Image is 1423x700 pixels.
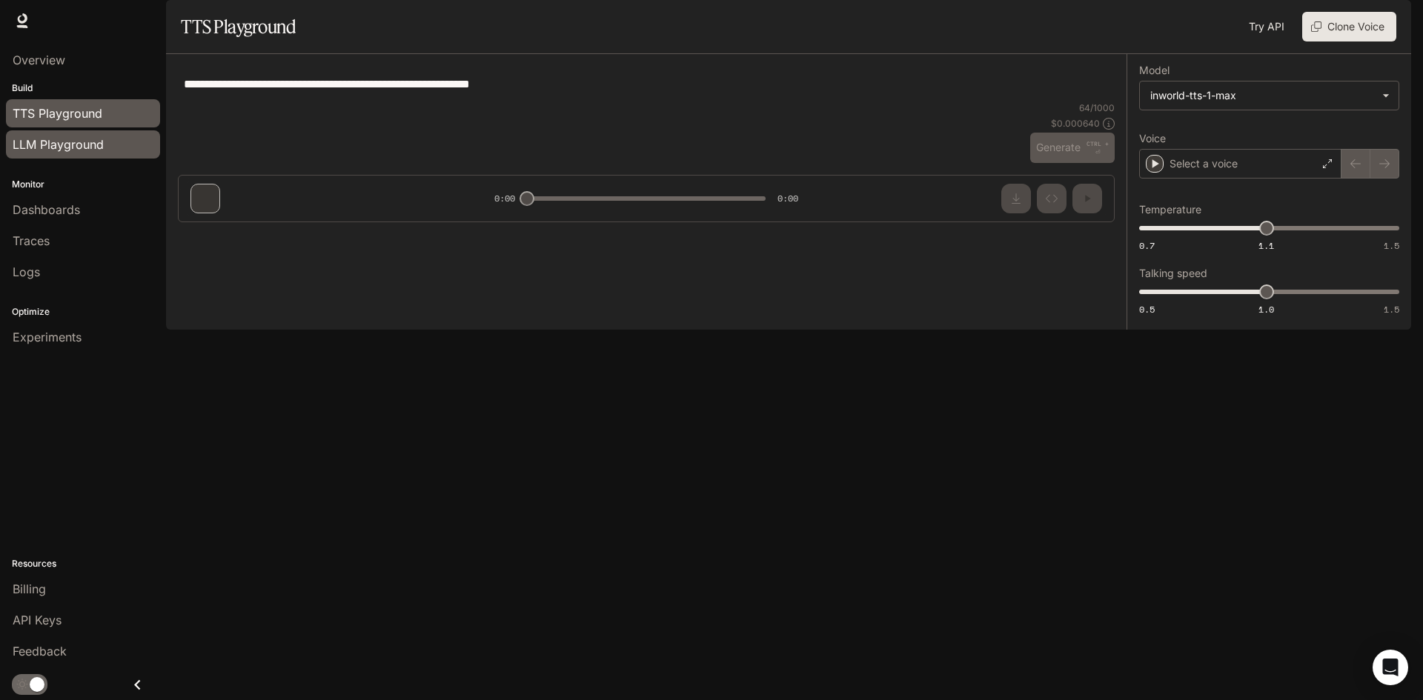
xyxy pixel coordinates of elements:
[1384,239,1399,252] span: 1.5
[1243,12,1290,41] a: Try API
[1139,268,1207,279] p: Talking speed
[1384,303,1399,316] span: 1.5
[1139,204,1201,215] p: Temperature
[1150,88,1375,103] div: inworld-tts-1-max
[1258,239,1274,252] span: 1.1
[1139,133,1166,144] p: Voice
[1258,303,1274,316] span: 1.0
[181,12,296,41] h1: TTS Playground
[1051,117,1100,130] p: $ 0.000640
[1139,65,1170,76] p: Model
[1079,101,1115,114] p: 64 / 1000
[1140,81,1399,110] div: inworld-tts-1-max
[1139,303,1155,316] span: 0.5
[1170,156,1238,171] p: Select a voice
[1373,650,1408,685] div: Open Intercom Messenger
[1139,239,1155,252] span: 0.7
[1302,12,1396,41] button: Clone Voice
